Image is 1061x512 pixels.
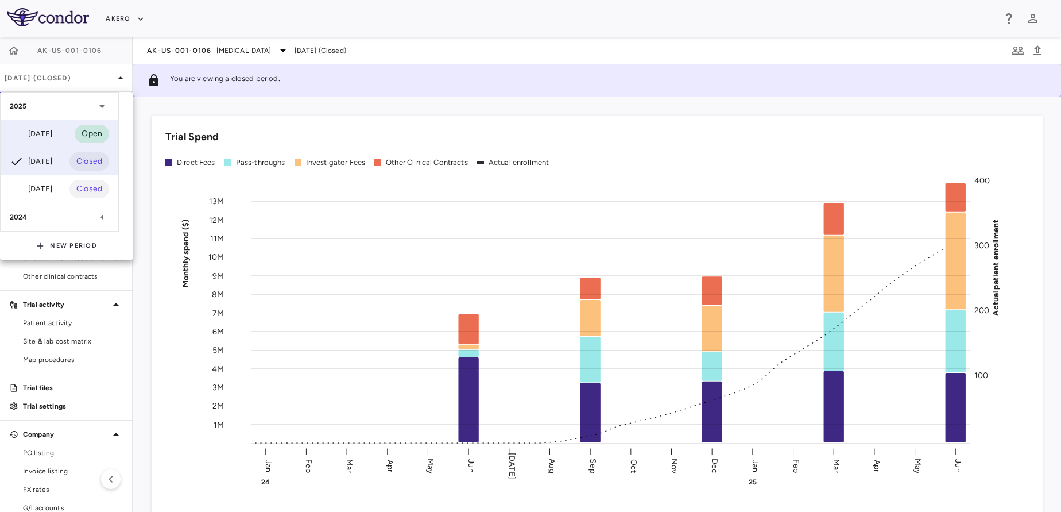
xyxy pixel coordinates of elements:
div: 2024 [1,203,118,231]
div: [DATE] [10,182,52,196]
span: Open [75,128,109,140]
div: 2025 [1,93,118,120]
div: [DATE] [10,127,52,141]
div: [DATE] [10,155,52,168]
p: 2025 [10,101,27,111]
span: Closed [69,155,109,168]
span: Closed [69,183,109,195]
button: New Period [36,237,97,255]
p: 2024 [10,212,28,222]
